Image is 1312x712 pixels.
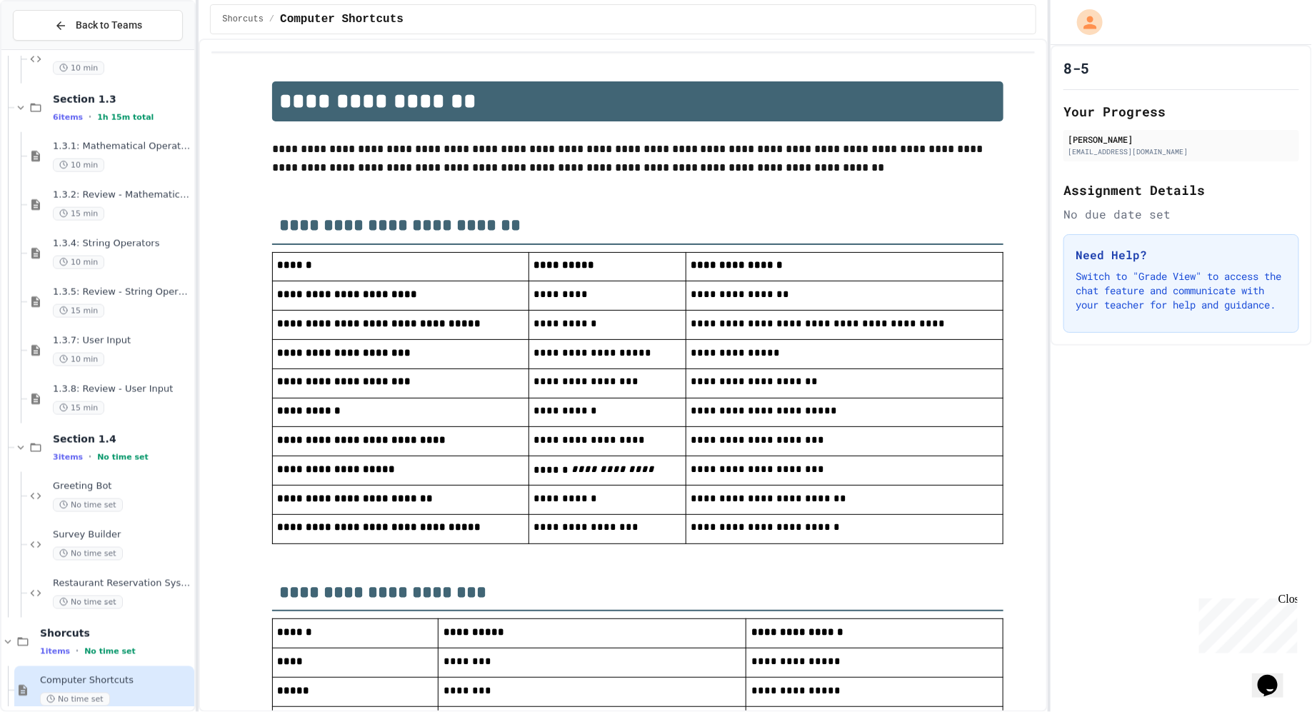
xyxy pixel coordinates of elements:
[40,647,70,656] span: 1 items
[1193,593,1298,653] iframe: chat widget
[280,11,404,28] span: Computer Shortcuts
[76,646,79,657] span: •
[53,498,123,512] span: No time set
[53,113,83,122] span: 6 items
[1063,180,1299,200] h2: Assignment Details
[1068,146,1295,157] div: [EMAIL_ADDRESS][DOMAIN_NAME]
[6,6,99,91] div: Chat with us now!Close
[53,401,104,415] span: 15 min
[53,353,104,366] span: 10 min
[53,578,191,590] span: Restaurant Reservation System
[89,111,91,123] span: •
[53,207,104,221] span: 15 min
[53,286,191,299] span: 1.3.5: Review - String Operators
[1063,206,1299,223] div: No due date set
[1063,101,1299,121] h2: Your Progress
[53,433,191,446] span: Section 1.4
[89,451,91,463] span: •
[53,141,191,153] span: 1.3.1: Mathematical Operators
[53,481,191,493] span: Greeting Bot
[1062,6,1106,39] div: My Account
[53,383,191,396] span: 1.3.8: Review - User Input
[53,159,104,172] span: 10 min
[40,627,191,640] span: Shorcuts
[53,335,191,347] span: 1.3.7: User Input
[53,304,104,318] span: 15 min
[97,113,154,122] span: 1h 15m total
[53,529,191,541] span: Survey Builder
[40,675,191,687] span: Computer Shortcuts
[40,693,110,706] span: No time set
[53,93,191,106] span: Section 1.3
[1076,269,1287,312] p: Switch to "Grade View" to access the chat feature and communicate with your teacher for help and ...
[1076,246,1287,264] h3: Need Help?
[53,256,104,269] span: 10 min
[76,18,142,33] span: Back to Teams
[13,10,183,41] button: Back to Teams
[53,547,123,561] span: No time set
[53,453,83,462] span: 3 items
[53,61,104,75] span: 10 min
[269,14,274,25] span: /
[84,647,136,656] span: No time set
[1068,133,1295,146] div: [PERSON_NAME]
[1252,655,1298,698] iframe: chat widget
[222,14,264,25] span: Shorcuts
[53,596,123,609] span: No time set
[53,189,191,201] span: 1.3.2: Review - Mathematical Operators
[53,238,191,250] span: 1.3.4: String Operators
[1063,58,1089,78] h1: 8-5
[97,453,149,462] span: No time set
